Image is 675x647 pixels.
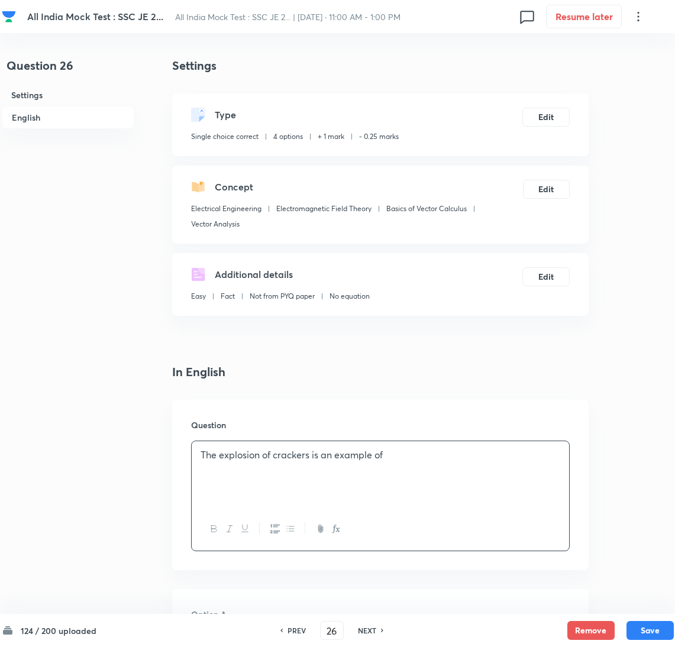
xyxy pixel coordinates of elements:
[567,621,615,640] button: Remove
[191,267,205,282] img: questionDetails.svg
[359,131,399,142] p: - 0.25 marks
[273,131,303,142] p: 4 options
[330,291,370,302] p: No equation
[215,267,293,282] h5: Additional details
[276,203,372,214] p: Electromagnetic Field Theory
[221,291,235,302] p: Fact
[191,131,259,142] p: Single choice correct
[386,203,467,214] p: Basics of Vector Calculus
[2,84,134,106] h6: Settings
[2,106,134,129] h6: English
[191,108,205,122] img: questionType.svg
[27,10,163,22] span: All India Mock Test : SSC JE 2...
[201,448,560,462] p: The explosion of crackers is an example of
[2,9,16,24] img: Company Logo
[215,108,236,122] h5: Type
[2,9,18,24] a: Company Logo
[21,625,96,637] h6: 124 / 200 uploaded
[175,11,401,22] span: All India Mock Test : SSC JE 2... | [DATE] · 11:00 AM - 1:00 PM
[546,5,622,28] button: Resume later
[358,625,376,636] h6: NEXT
[250,291,315,302] p: Not from PYQ paper
[191,608,570,620] h6: Option A
[172,57,589,75] h4: Settings
[318,131,344,142] p: + 1 mark
[522,108,570,127] button: Edit
[288,625,306,636] h6: PREV
[191,291,206,302] p: Easy
[191,203,261,214] p: Electrical Engineering
[215,180,253,194] h5: Concept
[2,57,134,84] h4: Question 26
[522,267,570,286] button: Edit
[626,621,674,640] button: Save
[191,419,570,431] h6: Question
[191,219,240,229] p: Vector Analysis
[172,363,589,381] h4: In English
[191,180,205,194] img: questionConcept.svg
[523,180,570,199] button: Edit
